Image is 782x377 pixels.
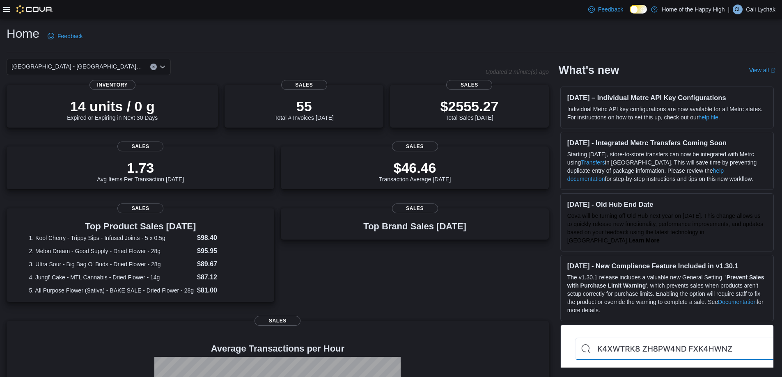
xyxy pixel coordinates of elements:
[29,286,194,295] dt: 5. All Purpose Flower (Sativa) - BAKE SALE - Dried Flower - 28g
[718,299,757,305] a: Documentation
[67,98,158,114] p: 14 units / 0 g
[29,260,194,268] dt: 3. Ultra Sour - Big Bag O' Buds - Dried Flower - 28g
[486,69,549,75] p: Updated 2 minute(s) ago
[598,5,623,14] span: Feedback
[662,5,725,14] p: Home of the Happy High
[728,5,730,14] p: |
[392,203,438,213] span: Sales
[16,5,53,14] img: Cova
[197,286,252,295] dd: $81.00
[363,222,466,231] h3: Top Brand Sales [DATE]
[733,5,743,14] div: Cali Lychak
[567,200,767,208] h3: [DATE] - Old Hub End Date
[197,272,252,282] dd: $87.12
[567,212,764,244] span: Cova will be turning off Old Hub next year on [DATE]. This change allows us to quickly release ne...
[749,67,775,73] a: View allExternal link
[117,142,163,151] span: Sales
[13,344,542,354] h4: Average Transactions per Hour
[11,62,142,71] span: [GEOGRAPHIC_DATA] - [GEOGRAPHIC_DATA] - Fire & Flower
[44,28,86,44] a: Feedback
[255,316,300,326] span: Sales
[771,68,775,73] svg: External link
[559,64,619,77] h2: What's new
[275,98,334,121] div: Total # Invoices [DATE]
[567,105,767,121] p: Individual Metrc API key configurations are now available for all Metrc states. For instructions ...
[197,246,252,256] dd: $95.95
[440,98,498,114] p: $2555.27
[567,94,767,102] h3: [DATE] – Individual Metrc API Key Configurations
[567,273,767,314] p: The v1.30.1 release includes a valuable new General Setting, ' ', which prevents sales when produ...
[734,5,741,14] span: CL
[7,25,39,42] h1: Home
[117,203,163,213] span: Sales
[275,98,334,114] p: 55
[567,262,767,270] h3: [DATE] - New Compliance Feature Included in v1.30.1
[97,160,184,183] div: Avg Items Per Transaction [DATE]
[379,160,451,183] div: Transaction Average [DATE]
[159,64,166,70] button: Open list of options
[150,64,157,70] button: Clear input
[29,247,194,255] dt: 2. Melon Dream - Good Supply - Dried Flower - 28g
[567,139,767,147] h3: [DATE] - Integrated Metrc Transfers Coming Soon
[89,80,135,90] span: Inventory
[567,150,767,183] p: Starting [DATE], store-to-store transfers can now be integrated with Metrc using in [GEOGRAPHIC_D...
[440,98,498,121] div: Total Sales [DATE]
[446,80,492,90] span: Sales
[567,167,724,182] a: help documentation
[392,142,438,151] span: Sales
[567,274,764,289] strong: Prevent Sales with Purchase Limit Warning
[29,234,194,242] dt: 1. Kool Cherry - Trippy Sips - Infused Joints - 5 x 0.5g
[29,273,194,281] dt: 4. Jungl' Cake - MTL Cannabis - Dried Flower - 14g
[197,259,252,269] dd: $89.67
[628,237,659,244] a: Learn More
[581,159,605,166] a: Transfers
[379,160,451,176] p: $46.46
[630,5,647,14] input: Dark Mode
[97,160,184,176] p: 1.73
[281,80,327,90] span: Sales
[57,32,83,40] span: Feedback
[699,114,718,121] a: help file
[29,222,252,231] h3: Top Product Sales [DATE]
[197,233,252,243] dd: $98.40
[746,5,775,14] p: Cali Lychak
[585,1,626,18] a: Feedback
[67,98,158,121] div: Expired or Expiring in Next 30 Days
